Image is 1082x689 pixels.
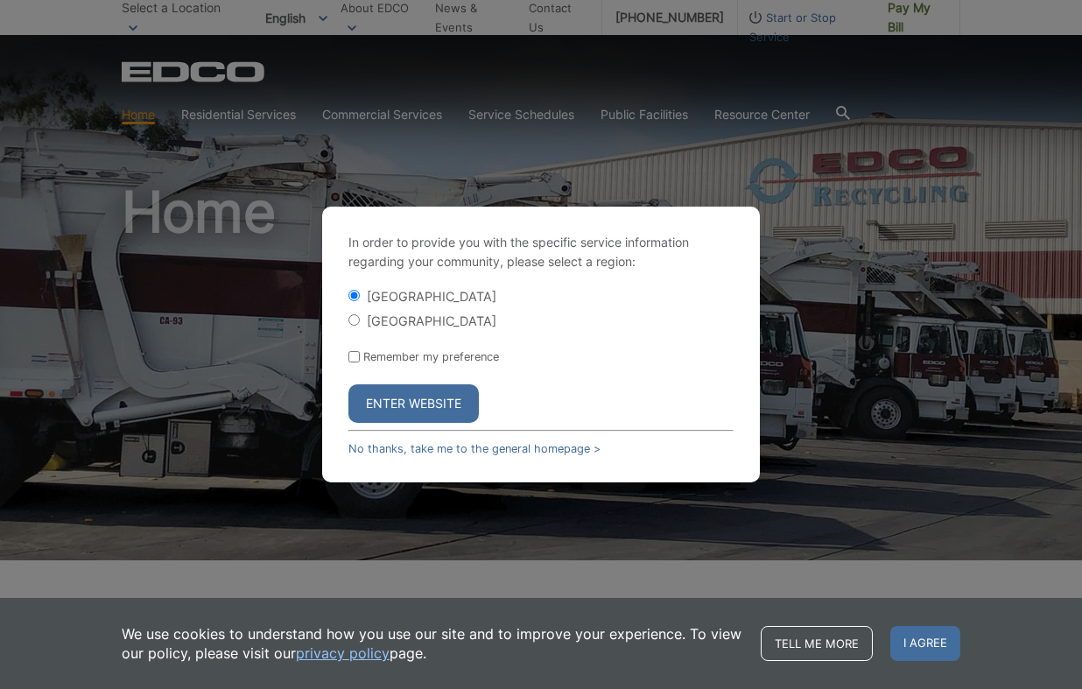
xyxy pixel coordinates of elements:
[890,626,960,661] span: I agree
[348,384,479,423] button: Enter Website
[363,350,499,363] label: Remember my preference
[296,643,390,663] a: privacy policy
[367,289,496,304] label: [GEOGRAPHIC_DATA]
[348,233,734,271] p: In order to provide you with the specific service information regarding your community, please se...
[761,626,873,661] a: Tell me more
[122,624,743,663] p: We use cookies to understand how you use our site and to improve your experience. To view our pol...
[348,442,601,455] a: No thanks, take me to the general homepage >
[367,313,496,328] label: [GEOGRAPHIC_DATA]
